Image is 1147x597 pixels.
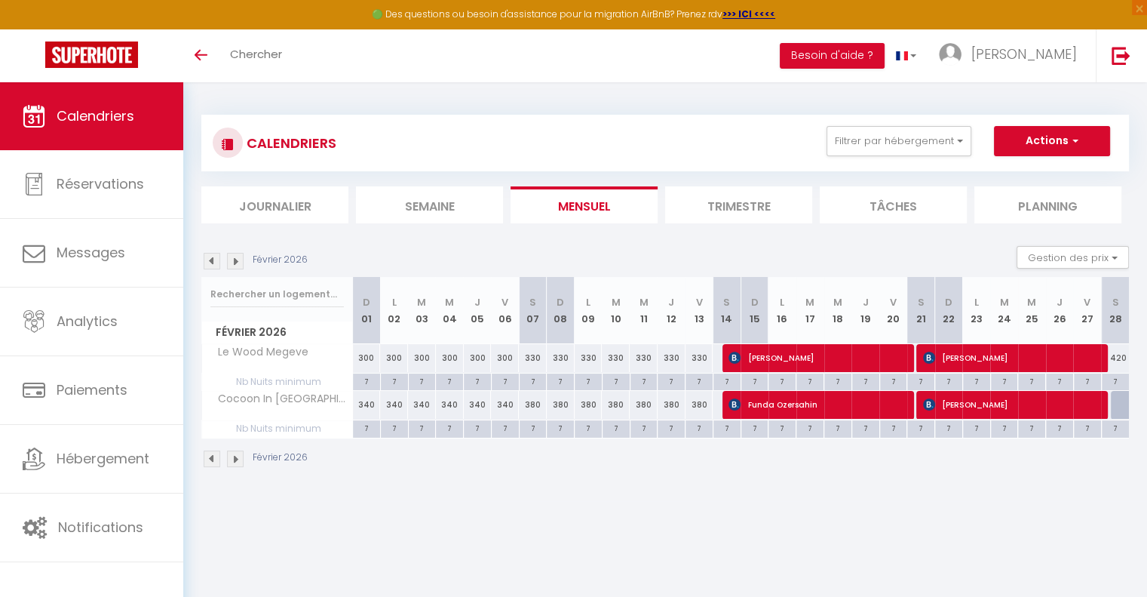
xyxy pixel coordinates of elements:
span: Hébergement [57,449,149,468]
div: 300 [353,344,381,372]
div: 7 [492,420,519,435]
th: 19 [851,277,879,344]
div: 340 [380,391,408,419]
div: 7 [1018,374,1045,388]
div: 330 [547,344,575,372]
abbr: S [1112,295,1118,309]
div: 7 [353,420,380,435]
th: 14 [713,277,741,344]
div: 7 [409,374,436,388]
div: 7 [1046,420,1073,435]
div: 7 [796,374,823,388]
span: Notifications [58,518,143,537]
div: 7 [741,374,768,388]
div: 330 [575,344,603,372]
th: 06 [491,277,519,344]
span: Messages [57,243,125,262]
li: Planning [974,186,1121,223]
abbr: J [668,295,674,309]
span: Réservations [57,174,144,193]
div: 7 [1102,374,1129,388]
span: Le Wood Megeve [204,344,312,361]
abbr: J [863,295,869,309]
th: 09 [575,277,603,344]
div: 7 [464,420,491,435]
button: Filtrer par hébergement [827,126,971,156]
th: 27 [1073,277,1101,344]
abbr: M [612,295,621,309]
div: 7 [824,374,851,388]
a: Chercher [219,29,293,82]
div: 380 [685,391,713,419]
span: Nb Nuits minimum [202,420,352,437]
div: 7 [741,420,768,435]
button: Actions [994,126,1110,156]
abbr: M [833,295,842,309]
abbr: M [1027,295,1036,309]
div: 7 [658,374,685,388]
th: 04 [436,277,464,344]
div: 7 [409,420,436,435]
div: 7 [381,420,408,435]
abbr: J [474,295,480,309]
div: 7 [520,374,547,388]
th: 10 [602,277,630,344]
abbr: L [586,295,590,309]
abbr: S [529,295,536,309]
div: 7 [603,420,630,435]
img: logout [1112,46,1130,65]
div: 7 [935,374,962,388]
span: Février 2026 [202,322,352,343]
a: >>> ICI <<<< [722,8,775,20]
th: 02 [380,277,408,344]
div: 7 [685,420,713,435]
li: Tâches [820,186,967,223]
th: 16 [768,277,796,344]
div: 7 [1074,374,1101,388]
div: 7 [575,420,602,435]
span: Funda Ozersahin [728,390,905,419]
img: Super Booking [45,42,138,68]
div: 330 [630,344,658,372]
div: 7 [852,420,879,435]
div: 7 [1074,420,1101,435]
li: Semaine [356,186,503,223]
abbr: J [1057,295,1063,309]
th: 12 [658,277,685,344]
th: 15 [741,277,768,344]
div: 330 [685,344,713,372]
abbr: D [557,295,564,309]
span: [PERSON_NAME] [923,343,1099,372]
div: 300 [491,344,519,372]
th: 07 [519,277,547,344]
th: 23 [962,277,990,344]
th: 08 [547,277,575,344]
div: 330 [519,344,547,372]
div: 380 [575,391,603,419]
li: Journalier [201,186,348,223]
div: 7 [1018,420,1045,435]
div: 380 [658,391,685,419]
th: 17 [796,277,824,344]
div: 380 [547,391,575,419]
div: 340 [436,391,464,419]
li: Mensuel [511,186,658,223]
div: 7 [464,374,491,388]
img: ... [939,43,961,66]
abbr: D [751,295,759,309]
abbr: M [805,295,814,309]
div: 7 [630,420,658,435]
div: 7 [658,420,685,435]
div: 7 [880,420,907,435]
div: 340 [491,391,519,419]
abbr: L [780,295,784,309]
div: 7 [880,374,907,388]
abbr: V [890,295,897,309]
span: Calendriers [57,106,134,125]
div: 7 [1046,374,1073,388]
div: 380 [519,391,547,419]
div: 7 [796,420,823,435]
div: 7 [963,374,990,388]
div: 300 [380,344,408,372]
